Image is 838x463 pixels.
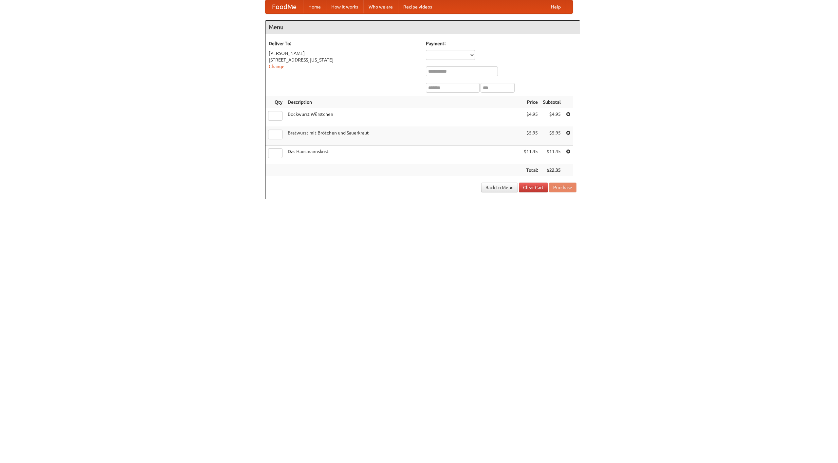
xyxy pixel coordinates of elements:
[521,108,540,127] td: $4.95
[521,96,540,108] th: Price
[303,0,326,13] a: Home
[269,64,284,69] a: Change
[269,40,419,47] h5: Deliver To:
[546,0,566,13] a: Help
[265,0,303,13] a: FoodMe
[398,0,437,13] a: Recipe videos
[540,164,563,176] th: $22.35
[481,183,518,192] a: Back to Menu
[540,108,563,127] td: $4.95
[426,40,576,47] h5: Payment:
[549,183,576,192] button: Purchase
[269,50,419,57] div: [PERSON_NAME]
[265,96,285,108] th: Qty
[519,183,548,192] a: Clear Cart
[326,0,363,13] a: How it works
[285,96,521,108] th: Description
[521,127,540,146] td: $5.95
[521,146,540,164] td: $11.45
[540,127,563,146] td: $5.95
[285,127,521,146] td: Bratwurst mit Brötchen und Sauerkraut
[285,146,521,164] td: Das Hausmannskost
[521,164,540,176] th: Total:
[269,57,419,63] div: [STREET_ADDRESS][US_STATE]
[540,146,563,164] td: $11.45
[285,108,521,127] td: Bockwurst Würstchen
[540,96,563,108] th: Subtotal
[265,21,580,34] h4: Menu
[363,0,398,13] a: Who we are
